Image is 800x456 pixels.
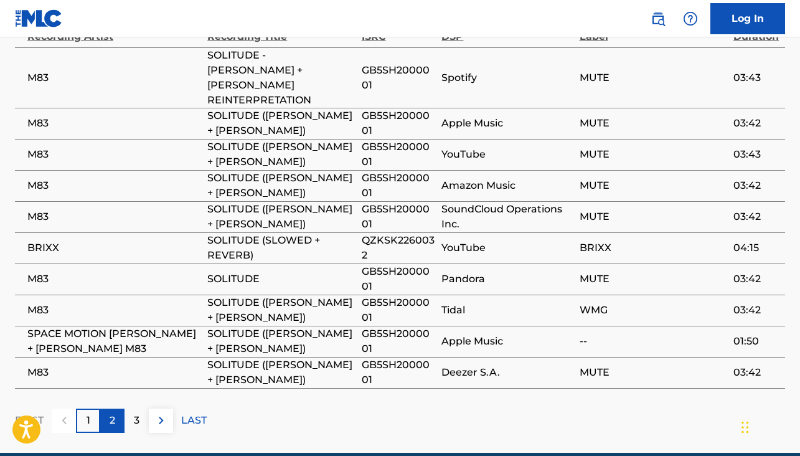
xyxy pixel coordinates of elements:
[441,303,573,318] span: Tidal
[110,413,115,428] p: 2
[733,178,779,193] span: 03:42
[646,6,671,31] a: Public Search
[733,147,779,162] span: 03:43
[441,70,573,85] span: Spotify
[733,240,779,255] span: 04:15
[87,413,90,428] p: 1
[207,295,355,325] span: SOLITUDE ([PERSON_NAME] + [PERSON_NAME])
[362,358,436,387] span: GB5SH2000001
[580,70,727,85] span: MUTE
[580,365,727,380] span: MUTE
[362,140,436,169] span: GB5SH2000001
[27,147,201,162] span: M83
[362,171,436,201] span: GB5SH2000001
[441,240,573,255] span: YouTube
[207,202,355,232] span: SOLITUDE ([PERSON_NAME] + [PERSON_NAME])
[27,272,201,287] span: M83
[207,108,355,138] span: SOLITUDE ([PERSON_NAME] + [PERSON_NAME])
[441,365,573,380] span: Deezer S.A.
[15,413,44,428] p: FIRST
[362,63,436,93] span: GB5SH2000001
[27,303,201,318] span: M83
[441,178,573,193] span: Amazon Music
[27,70,201,85] span: M83
[362,295,436,325] span: GB5SH2000001
[733,70,779,85] span: 03:43
[733,209,779,224] span: 03:42
[678,6,703,31] div: Help
[15,9,63,27] img: MLC Logo
[207,140,355,169] span: SOLITUDE ([PERSON_NAME] + [PERSON_NAME])
[580,272,727,287] span: MUTE
[651,11,666,26] img: search
[362,233,436,263] span: QZKSK2260032
[733,365,779,380] span: 03:42
[580,178,727,193] span: MUTE
[154,413,169,428] img: right
[580,209,727,224] span: MUTE
[362,264,436,294] span: GB5SH2000001
[441,202,573,232] span: SoundCloud Operations Inc.
[27,178,201,193] span: M83
[441,116,573,131] span: Apple Music
[207,326,355,356] span: SOLITUDE ([PERSON_NAME] + [PERSON_NAME])
[580,240,727,255] span: BRIXX
[207,358,355,387] span: SOLITUDE ([PERSON_NAME] + [PERSON_NAME])
[738,396,800,456] iframe: Chat Widget
[441,147,573,162] span: YouTube
[741,409,749,446] div: Drag
[580,334,727,349] span: --
[207,272,355,287] span: SOLITUDE
[683,11,698,26] img: help
[207,233,355,263] span: SOLITUDE (SLOWED + REVERB)
[27,209,201,224] span: M83
[362,326,436,356] span: GB5SH2000001
[580,147,727,162] span: MUTE
[580,116,727,131] span: MUTE
[27,326,201,356] span: SPACE MOTION [PERSON_NAME] + [PERSON_NAME] M83
[134,413,139,428] p: 3
[27,365,201,380] span: M83
[362,202,436,232] span: GB5SH2000001
[733,116,779,131] span: 03:42
[441,334,573,349] span: Apple Music
[733,303,779,318] span: 03:42
[580,303,727,318] span: WMG
[207,171,355,201] span: SOLITUDE ([PERSON_NAME] + [PERSON_NAME])
[733,334,779,349] span: 01:50
[207,48,355,108] span: SOLITUDE - [PERSON_NAME] + [PERSON_NAME] REINTERPRETATION
[362,108,436,138] span: GB5SH2000001
[733,272,779,287] span: 03:42
[710,3,785,34] a: Log In
[27,240,201,255] span: BRIXX
[181,413,207,428] p: LAST
[27,116,201,131] span: M83
[441,272,573,287] span: Pandora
